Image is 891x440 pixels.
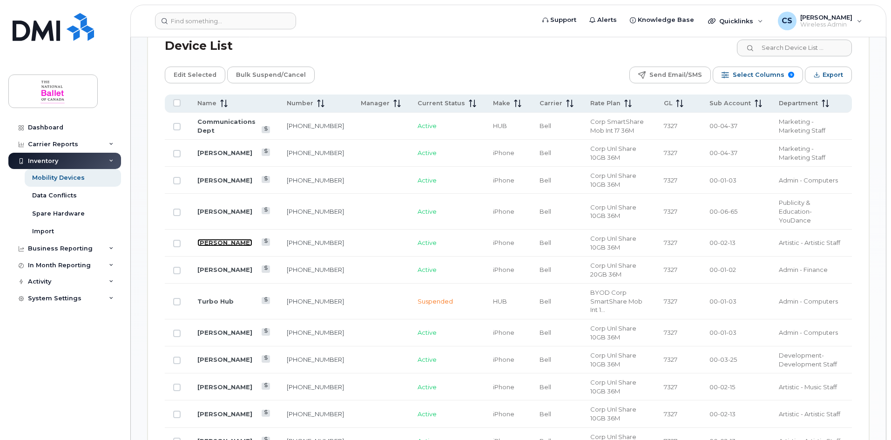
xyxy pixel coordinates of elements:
[664,329,677,336] span: 7327
[540,176,551,184] span: Bell
[779,99,818,108] span: Department
[197,329,252,336] a: [PERSON_NAME]
[418,329,437,336] span: Active
[782,15,792,27] span: CS
[664,383,677,391] span: 7327
[493,410,514,418] span: iPhone
[664,208,677,215] span: 7327
[597,15,617,25] span: Alerts
[236,68,306,82] span: Bulk Suspend/Cancel
[709,266,736,273] span: 00-01-02
[174,68,216,82] span: Edit Selected
[197,99,216,108] span: Name
[590,203,636,220] span: Corp Unl Share 10GB 36M
[709,298,736,305] span: 00-01-03
[638,15,694,25] span: Knowledge Base
[197,383,252,391] a: [PERSON_NAME]
[197,266,252,273] a: [PERSON_NAME]
[197,208,252,215] a: [PERSON_NAME]
[262,207,270,214] a: View Last Bill
[709,239,736,246] span: 00-02-13
[590,172,636,188] span: Corp Unl Share 10GB 36M
[590,379,636,395] span: Corp Unl Share 10GB 36M
[493,99,510,108] span: Make
[664,410,677,418] span: 7327
[823,68,843,82] span: Export
[287,239,344,246] a: [PHONE_NUMBER]
[733,68,784,82] span: Select Columns
[709,208,737,215] span: 00-06-65
[155,13,296,29] input: Find something...
[590,325,636,341] span: Corp Unl Share 10GB 36M
[418,176,437,184] span: Active
[649,68,702,82] span: Send Email/SMS
[629,67,711,83] button: Send Email/SMS
[664,266,677,273] span: 7327
[590,235,636,251] span: Corp Unl Share 10GB 36M
[197,239,252,246] a: [PERSON_NAME]
[664,356,677,363] span: 7327
[540,122,551,129] span: Bell
[493,356,514,363] span: iPhone
[709,149,737,156] span: 00-04-37
[287,208,344,215] a: [PHONE_NUMBER]
[664,149,677,156] span: 7327
[262,410,270,417] a: View Last Bill
[779,410,840,418] span: Artistic - Artistic Staff
[418,298,453,305] span: Suspended
[771,12,869,30] div: Christopher Sonnemann
[287,149,344,156] a: [PHONE_NUMBER]
[536,11,583,29] a: Support
[709,329,736,336] span: 00-01-03
[493,122,507,129] span: HUB
[800,14,852,21] span: [PERSON_NAME]
[418,99,465,108] span: Current Status
[197,356,252,363] a: [PERSON_NAME]
[583,11,623,29] a: Alerts
[493,149,514,156] span: iPhone
[779,383,837,391] span: Artistic - Music Staff
[709,356,737,363] span: 00-03-25
[418,266,437,273] span: Active
[287,266,344,273] a: [PHONE_NUMBER]
[540,149,551,156] span: Bell
[713,67,803,83] button: Select Columns 9
[779,329,838,336] span: Admin - Computers
[709,122,737,129] span: 00-04-37
[540,410,551,418] span: Bell
[805,67,852,83] button: Export
[262,149,270,156] a: View Last Bill
[540,239,551,246] span: Bell
[418,122,437,129] span: Active
[197,176,252,184] a: [PERSON_NAME]
[540,208,551,215] span: Bell
[779,199,812,223] span: Publicity & Education-YouDance
[287,298,344,305] a: [PHONE_NUMBER]
[664,239,677,246] span: 7327
[418,239,437,246] span: Active
[664,176,677,184] span: 7327
[493,266,514,273] span: iPhone
[493,176,514,184] span: iPhone
[197,410,252,418] a: [PERSON_NAME]
[540,298,551,305] span: Bell
[709,99,751,108] span: Sub Account
[493,383,514,391] span: iPhone
[550,15,576,25] span: Support
[227,67,315,83] button: Bulk Suspend/Cancel
[719,17,753,25] span: Quicklinks
[779,118,825,134] span: Marketing - Marketing Staff
[779,239,840,246] span: Artistic - Artistic Staff
[287,176,344,184] a: [PHONE_NUMBER]
[493,329,514,336] span: iPhone
[287,122,344,129] a: [PHONE_NUMBER]
[262,328,270,335] a: View Last Bill
[709,176,736,184] span: 00-01-03
[590,352,636,368] span: Corp Unl Share 10GB 36M
[590,99,621,108] span: Rate Plan
[623,11,701,29] a: Knowledge Base
[590,118,644,134] span: Corp SmartShare Mob Int 17 36M
[779,352,837,368] span: Development-Development Staff
[788,72,794,78] span: 9
[197,118,256,134] a: Communications Dept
